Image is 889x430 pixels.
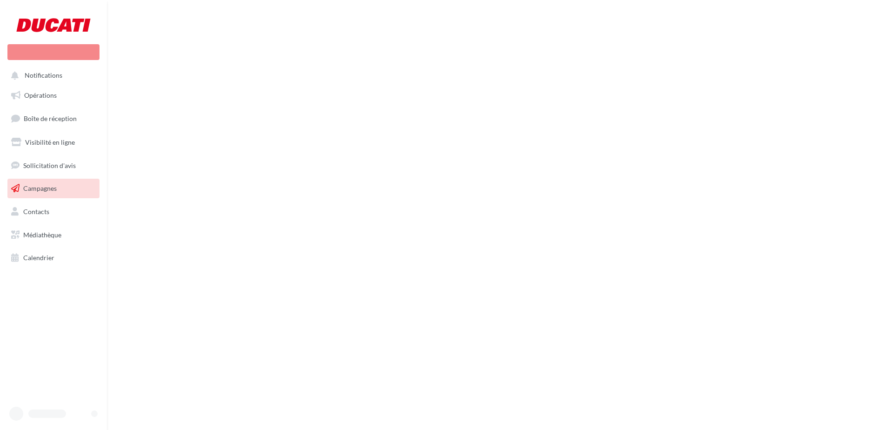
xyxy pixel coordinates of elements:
span: Visibilité en ligne [25,138,75,146]
a: Médiathèque [6,225,101,245]
a: Campagnes [6,179,101,198]
span: Opérations [24,91,57,99]
span: Contacts [23,208,49,215]
span: Notifications [25,72,62,80]
a: Visibilité en ligne [6,133,101,152]
span: Sollicitation d'avis [23,161,76,169]
span: Campagnes [23,184,57,192]
a: Contacts [6,202,101,222]
a: Boîte de réception [6,108,101,128]
span: Médiathèque [23,231,61,239]
span: Boîte de réception [24,114,77,122]
span: Calendrier [23,254,54,262]
div: Nouvelle campagne [7,44,100,60]
a: Sollicitation d'avis [6,156,101,175]
a: Opérations [6,86,101,105]
a: Calendrier [6,248,101,268]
